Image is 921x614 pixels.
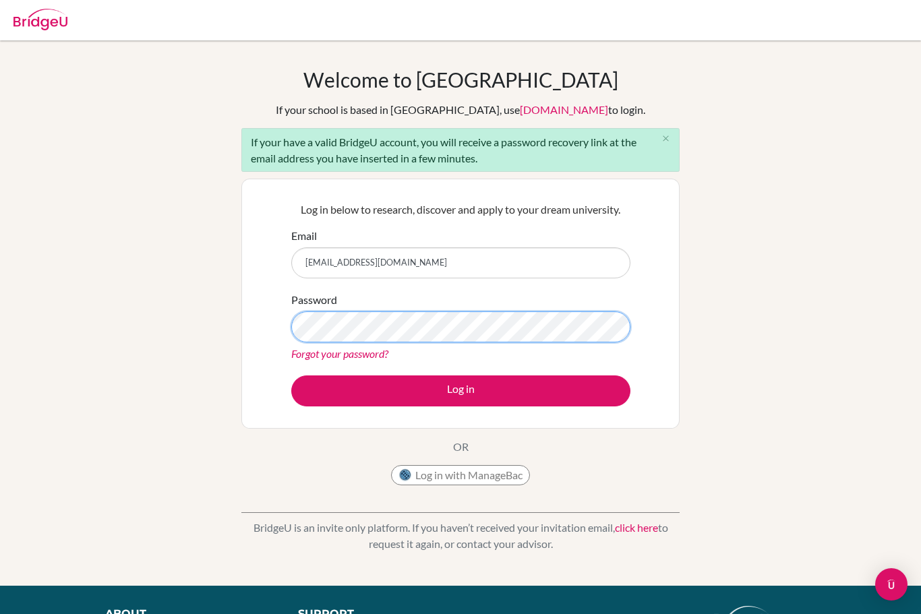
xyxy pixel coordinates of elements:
[13,9,67,30] img: Bridge-U
[291,347,388,360] a: Forgot your password?
[652,129,679,149] button: Close
[291,292,337,308] label: Password
[453,439,469,455] p: OR
[875,568,908,601] div: Open Intercom Messenger
[615,521,658,534] a: click here
[291,202,630,218] p: Log in below to research, discover and apply to your dream university.
[291,228,317,244] label: Email
[391,465,530,485] button: Log in with ManageBac
[520,103,608,116] a: [DOMAIN_NAME]
[241,128,680,172] div: If your have a valid BridgeU account, you will receive a password recovery link at the email addr...
[291,375,630,406] button: Log in
[241,520,680,552] p: BridgeU is an invite only platform. If you haven’t received your invitation email, to request it ...
[303,67,618,92] h1: Welcome to [GEOGRAPHIC_DATA]
[661,133,671,144] i: close
[276,102,645,118] div: If your school is based in [GEOGRAPHIC_DATA], use to login.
